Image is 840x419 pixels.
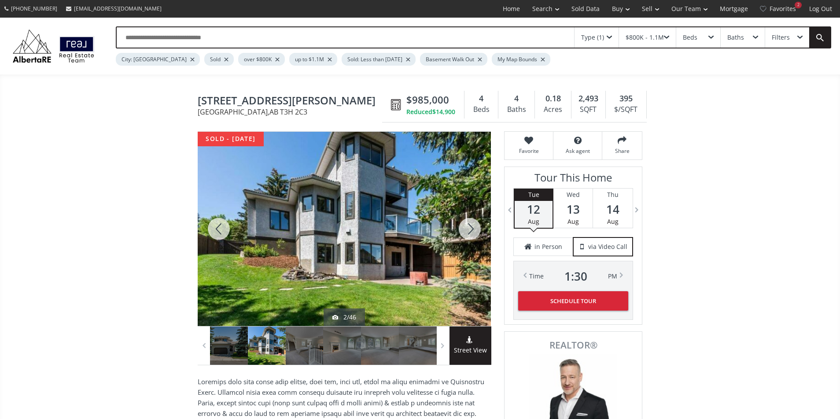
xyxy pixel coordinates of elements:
[198,95,387,108] span: 60 Patterson Crescent SW
[513,171,633,188] h3: Tour This Home
[581,34,604,41] div: Type (1)
[492,53,550,66] div: My Map Bounds
[626,34,664,41] div: $800K - 1.1M
[406,93,449,107] span: $985,000
[74,5,162,12] span: [EMAIL_ADDRESS][DOMAIN_NAME]
[332,313,356,322] div: 2/46
[420,53,487,66] div: Basement Walk Out
[342,53,416,66] div: Sold: Less than [DATE]
[593,189,633,201] div: Thu
[727,34,744,41] div: Baths
[795,2,802,8] div: 2
[503,93,530,104] div: 4
[204,53,234,66] div: Sold
[588,242,627,251] span: via Video Call
[515,203,553,215] span: 12
[578,93,598,104] span: 2,493
[607,147,637,155] span: Share
[607,217,619,226] span: Aug
[515,189,553,201] div: Tue
[576,103,601,116] div: SQFT
[469,103,494,116] div: Beds
[518,291,628,311] button: Schedule Tour
[503,103,530,116] div: Baths
[62,0,166,17] a: [EMAIL_ADDRESS][DOMAIN_NAME]
[198,108,387,115] span: [GEOGRAPHIC_DATA] , AB T3H 2C3
[593,203,633,215] span: 14
[449,345,491,356] span: Street View
[772,34,790,41] div: Filters
[610,93,642,104] div: 395
[289,53,337,66] div: up to $1.1M
[509,147,549,155] span: Favorite
[564,270,587,282] span: 1 : 30
[238,53,285,66] div: over $800K
[558,147,597,155] span: Ask agent
[198,132,491,326] div: 60 Patterson Crescent SW Calgary, AB T3H 2C3 - Photo 2 of 46
[534,242,562,251] span: in Person
[11,5,57,12] span: [PHONE_NUMBER]
[514,341,632,350] span: REALTOR®
[610,103,642,116] div: $/SQFT
[406,108,455,116] div: Reduced
[528,217,539,226] span: Aug
[539,103,566,116] div: Acres
[539,93,566,104] div: 0.18
[553,203,593,215] span: 13
[553,189,593,201] div: Wed
[529,270,617,282] div: Time PM
[432,108,455,116] span: $14,900
[116,53,200,66] div: City: [GEOGRAPHIC_DATA]
[9,27,98,65] img: Logo
[683,34,697,41] div: Beds
[469,93,494,104] div: 4
[567,217,579,226] span: Aug
[198,132,264,146] div: sold - [DATE]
